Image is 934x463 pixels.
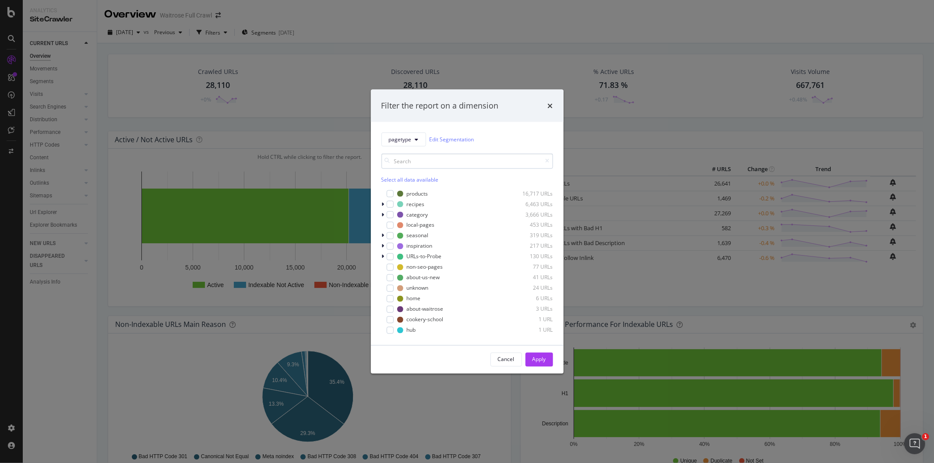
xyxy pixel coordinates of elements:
div: non-seo-pages [407,263,443,271]
div: URLs-to-Probe [407,253,442,260]
div: 1 URL [510,326,553,334]
div: about-waitrose [407,305,444,313]
div: 16,717 URLs [510,190,553,197]
div: recipes [407,200,425,208]
div: seasonal [407,232,429,239]
div: 130 URLs [510,253,553,260]
div: 319 URLs [510,232,553,239]
div: hub [407,326,416,334]
div: 3,666 URLs [510,211,553,218]
input: Search [381,153,553,168]
div: modal [371,90,564,374]
div: 24 URLs [510,284,553,292]
iframe: Intercom live chat [904,433,925,454]
div: products [407,190,428,197]
div: local-pages [407,221,435,229]
div: Filter the report on a dimension [381,100,499,112]
span: 1 [922,433,929,440]
div: 41 URLs [510,274,553,281]
button: Cancel [490,352,522,366]
div: inspiration [407,242,433,250]
a: Edit Segmentation [430,135,474,144]
div: times [548,100,553,112]
div: category [407,211,428,218]
div: Cancel [498,356,515,363]
button: Apply [525,352,553,366]
span: pagetype [389,136,412,143]
div: 77 URLs [510,263,553,271]
div: 3 URLs [510,305,553,313]
button: pagetype [381,132,426,146]
div: Select all data available [381,175,553,183]
div: 1 URL [510,316,553,323]
div: home [407,295,421,302]
div: 6 URLs [510,295,553,302]
div: Apply [532,356,546,363]
div: unknown [407,284,429,292]
div: 6,463 URLs [510,200,553,208]
div: 217 URLs [510,242,553,250]
div: cookery-school [407,316,444,323]
div: 453 URLs [510,221,553,229]
div: about-us-new [407,274,440,281]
